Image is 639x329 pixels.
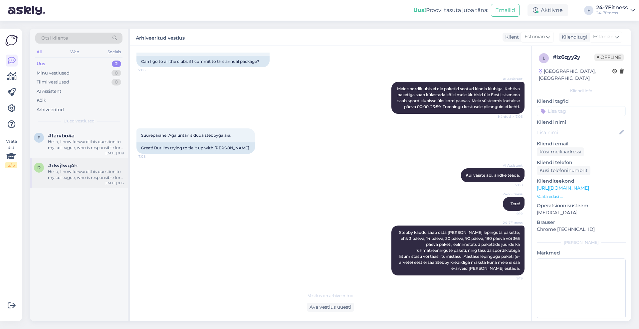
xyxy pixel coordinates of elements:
[596,10,628,16] div: 24-7fitness
[48,169,124,181] div: Hello, I now forward this question to my colleague, who is responsible for this. The reply will b...
[38,135,40,140] span: f
[539,68,612,82] div: [GEOGRAPHIC_DATA], [GEOGRAPHIC_DATA]
[136,142,255,154] div: Great! But I'm trying to tie it up with [PERSON_NAME].
[5,138,17,168] div: Vaata siia
[537,194,626,200] p: Vaata edasi ...
[498,163,523,168] span: AI Assistent
[498,77,523,82] span: AI Assistent
[111,70,121,77] div: 0
[537,88,626,94] div: Kliendi info
[399,230,521,271] span: Stebby kaudu saab osta [PERSON_NAME] lepinguta pakette, ehk 3 päeva, 14 päeva, 30 päeva, 90 päeva...
[559,34,587,41] div: Klienditugi
[528,4,568,16] div: Aktiivne
[37,79,69,85] div: Tiimi vestlused
[413,6,488,14] div: Proovi tasuta juba täna:
[498,220,523,225] span: 24-7Fitness
[138,154,163,159] span: 7:08
[596,5,635,16] a: 24-7Fitness24-7fitness
[537,147,584,156] div: Küsi meiliaadressi
[466,173,520,178] span: Kui vajate abi, andke teada.
[48,133,75,139] span: #farvbo4a
[106,181,124,186] div: [DATE] 8:13
[498,276,523,281] span: 9:19
[537,140,626,147] p: Kliendi email
[503,34,519,41] div: Klient
[307,303,354,312] div: Ava vestlus uuesti
[37,61,45,67] div: Uus
[106,48,122,56] div: Socials
[69,48,81,56] div: Web
[138,68,163,73] span: 7:06
[35,48,43,56] div: All
[308,293,353,299] span: Vestlus on arhiveeritud
[41,35,68,42] span: Otsi kliente
[537,249,626,256] p: Märkmed
[37,165,41,170] span: d
[397,86,521,109] span: Meie spordiklubis ei ole paketid seotud kindla klubiga. Kehtiva paketiga saab külastada kõiki mei...
[584,6,593,15] div: F
[543,56,545,61] span: l
[537,202,626,209] p: Operatsioonisüsteem
[593,33,613,41] span: Estonian
[37,106,64,113] div: Arhiveeritud
[106,151,124,156] div: [DATE] 8:19
[111,79,121,85] div: 0
[48,139,124,151] div: Hello, I now forward this question to my colleague, who is responsible for this. The reply will b...
[37,70,70,77] div: Minu vestlused
[537,226,626,233] p: Chrome [TECHNICAL_ID]
[553,53,594,61] div: # lz6qyy2y
[5,162,17,168] div: 2 / 3
[537,209,626,216] p: [MEDICAL_DATA]
[537,159,626,166] p: Kliendi telefon
[594,54,624,61] span: Offline
[498,211,523,216] span: 9:19
[525,33,545,41] span: Estonian
[141,133,231,138] span: Suurepärane! Aga üritan siduda stebbyga ära.
[48,163,78,169] span: #dwj1wg4h
[112,61,121,67] div: 2
[537,240,626,246] div: [PERSON_NAME]
[537,98,626,105] p: Kliendi tag'id
[498,114,523,119] span: Nähtud ✓ 7:06
[537,185,589,191] a: [URL][DOMAIN_NAME]
[498,192,523,197] span: 24-7Fitness
[537,219,626,226] p: Brauser
[498,183,523,188] span: 7:08
[37,97,46,104] div: Kõik
[136,56,270,67] div: Can I go to all the clubs if I commit to this annual package?
[136,33,185,42] label: Arhiveeritud vestlus
[413,7,426,13] b: Uus!
[596,5,628,10] div: 24-7Fitness
[537,178,626,185] p: Klienditeekond
[537,129,618,136] input: Lisa nimi
[5,34,18,47] img: Askly Logo
[64,118,95,124] span: Uued vestlused
[537,119,626,126] p: Kliendi nimi
[37,88,61,95] div: AI Assistent
[537,106,626,116] input: Lisa tag
[511,201,520,206] span: Tere!
[537,166,590,175] div: Küsi telefoninumbrit
[491,4,520,17] button: Emailid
